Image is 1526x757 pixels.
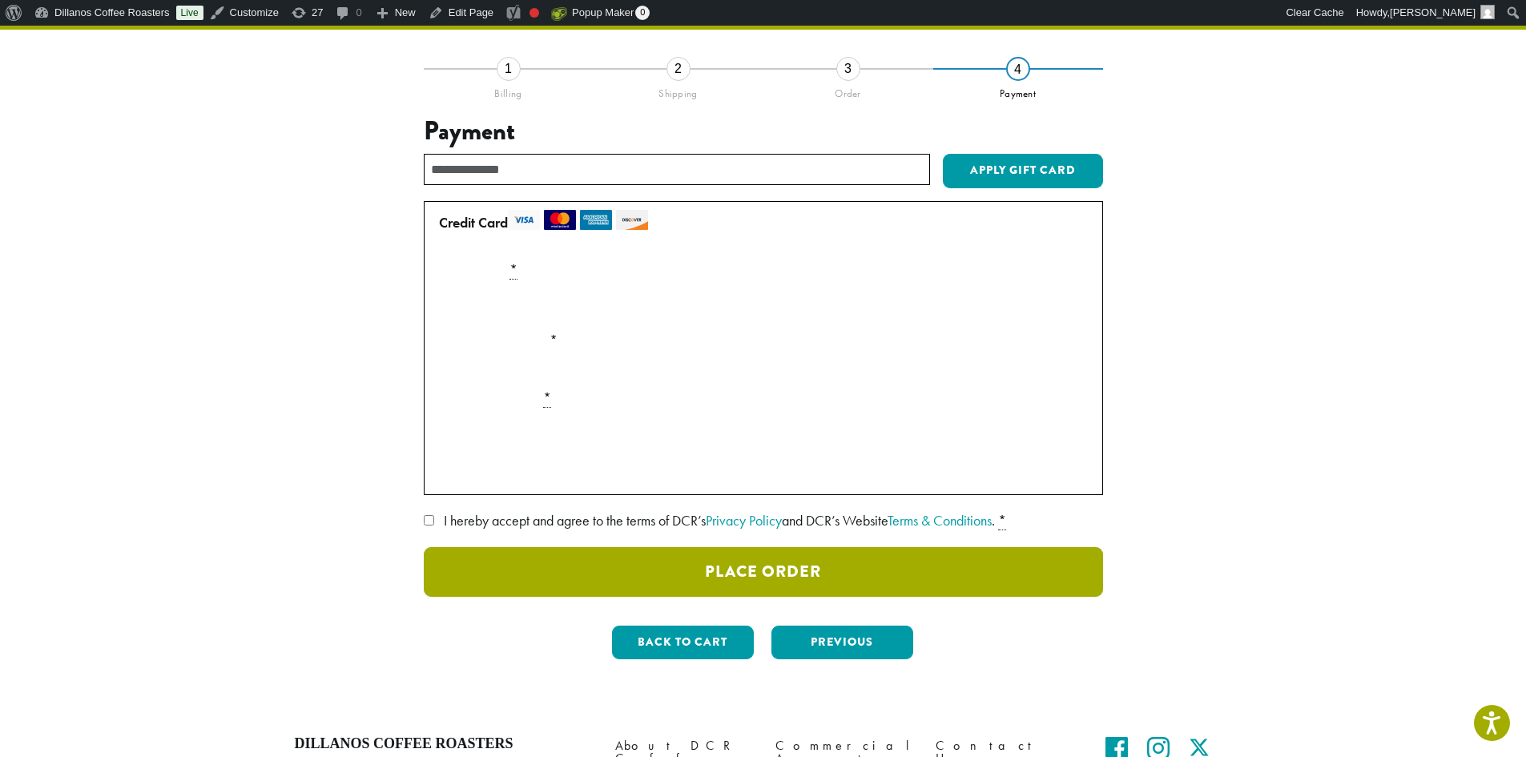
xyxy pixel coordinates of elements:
div: 3 [836,57,860,81]
div: 2 [666,57,691,81]
button: Back to cart [612,626,754,659]
button: Previous [771,626,913,659]
img: mastercard [544,210,576,230]
img: discover [616,210,648,230]
img: visa [508,210,540,230]
span: [PERSON_NAME] [1390,6,1476,18]
button: Place Order [424,547,1103,597]
abbr: required [998,511,1006,530]
img: amex [580,210,612,230]
label: Credit Card [439,210,1081,236]
div: Shipping [594,81,763,100]
abbr: required [509,260,517,280]
a: Privacy Policy [706,511,782,529]
span: 0 [635,6,650,20]
button: Apply Gift Card [943,154,1103,189]
a: Live [176,6,203,20]
span: I hereby accept and agree to the terms of DCR’s and DCR’s Website . [444,511,995,529]
div: Focus keyphrase not set [529,8,539,18]
div: Billing [424,81,594,100]
div: Order [763,81,933,100]
h3: Payment [424,116,1103,147]
div: Payment [933,81,1103,100]
abbr: required [543,389,551,408]
h4: Dillanos Coffee Roasters [295,735,591,753]
div: 4 [1006,57,1030,81]
div: 1 [497,57,521,81]
a: Terms & Conditions [888,511,992,529]
input: I hereby accept and agree to the terms of DCR’sPrivacy Policyand DCR’s WebsiteTerms & Conditions. * [424,515,434,525]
